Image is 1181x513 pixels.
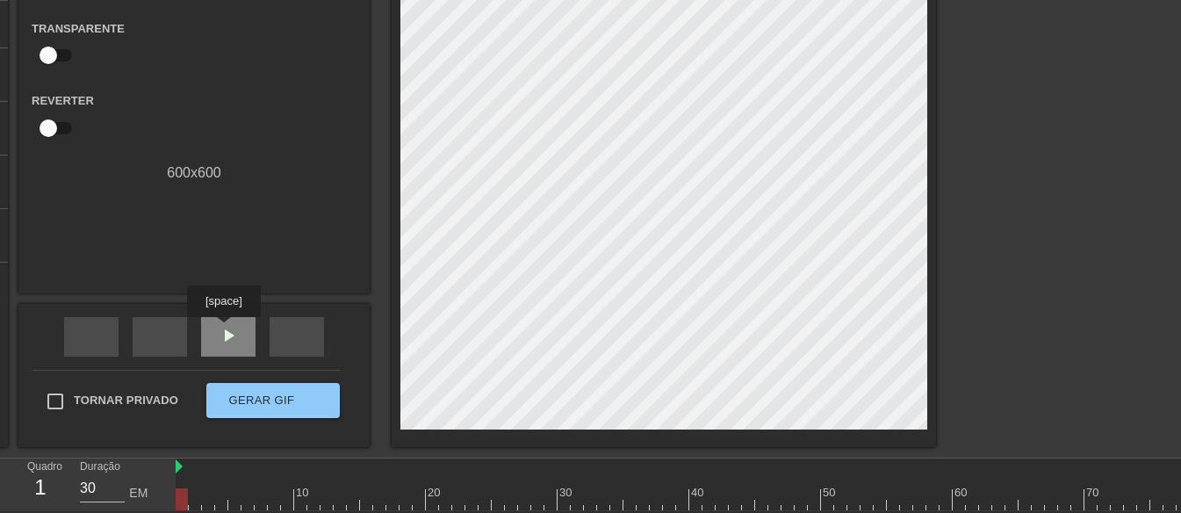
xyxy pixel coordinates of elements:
[34,475,46,499] font: 1
[691,486,703,499] font: 40
[954,486,967,499] font: 60
[299,390,494,411] font: seta dupla
[428,486,440,499] font: 20
[229,394,295,407] font: Gerar GIF
[191,165,198,180] font: x
[32,94,94,107] font: Reverter
[129,486,148,500] font: EM
[74,394,178,407] font: Tornar privado
[823,486,835,499] font: 50
[206,383,340,418] button: Gerar GIF
[1086,486,1098,499] font: 70
[81,325,412,346] font: retrocesso rápido
[149,325,444,346] font: pular_anterior
[32,22,125,35] font: Transparente
[286,325,550,346] font: pular_próximo
[128,22,203,37] font: ajuda
[167,165,191,180] font: 600
[198,165,221,180] font: 600
[27,460,62,473] font: Quadro
[559,486,572,499] font: 30
[80,461,120,473] font: Duração
[296,486,308,499] font: 10
[218,325,239,346] font: play_arrow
